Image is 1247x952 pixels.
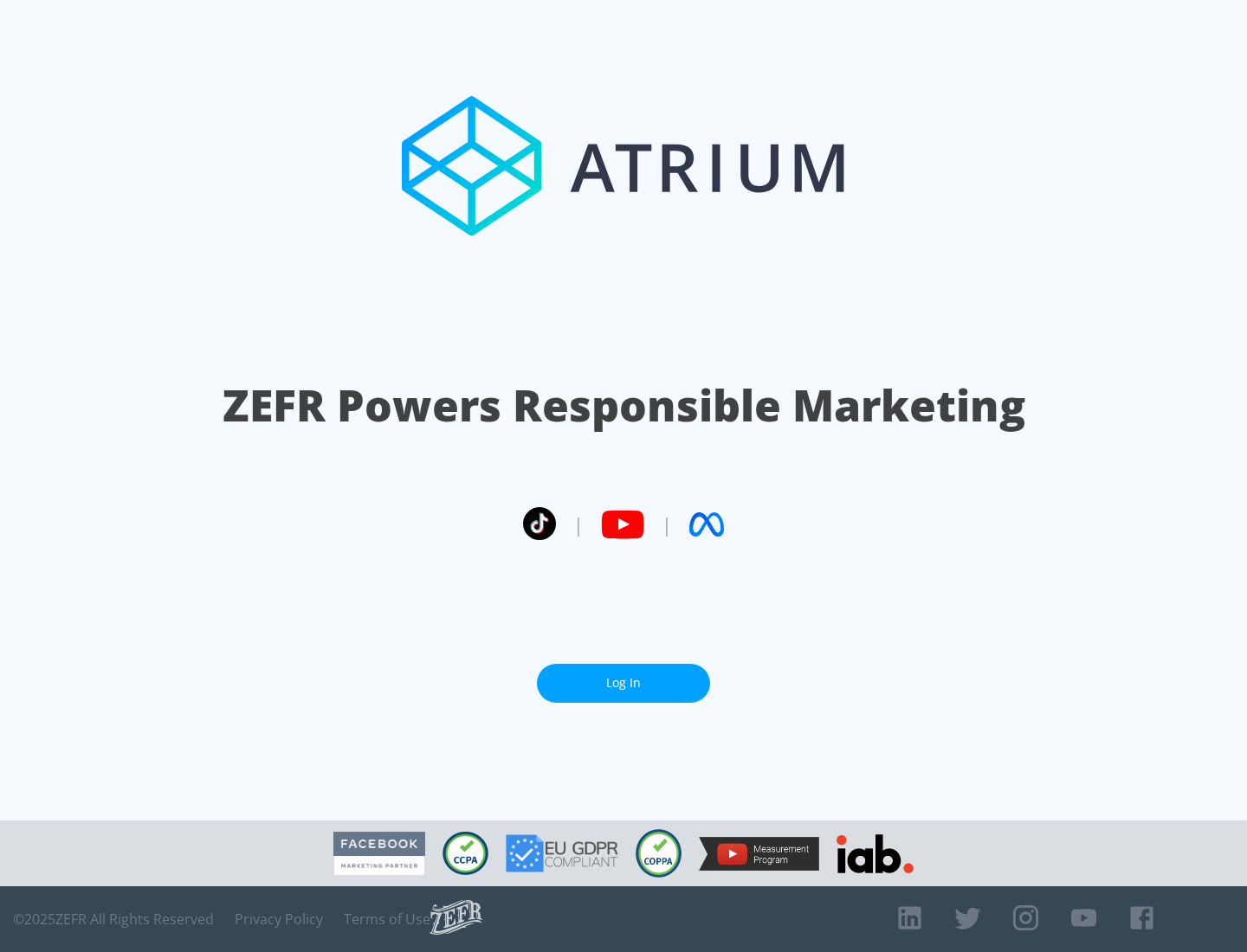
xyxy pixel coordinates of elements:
span: | [662,511,672,537]
span: | [573,511,584,537]
img: CCPA Compliant [443,832,488,875]
a: Log In [537,664,710,703]
img: COPPA Compliant [636,829,682,878]
img: IAB [837,834,914,873]
img: GDPR Compliant [506,834,618,872]
a: Terms of Use [344,910,430,928]
span: © 2025 ZEFR All Rights Reserved [13,910,214,928]
img: YouTube Measurement Program [699,837,819,871]
h1: ZEFR Powers Responsible Marketing [223,376,1025,435]
a: Privacy Policy [235,910,323,928]
img: Facebook Marketing Partner [333,832,425,876]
